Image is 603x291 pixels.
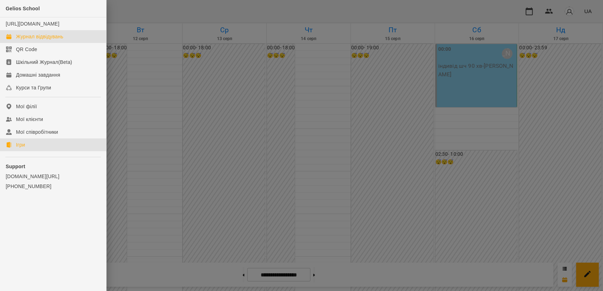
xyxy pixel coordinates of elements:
div: Домашні завдання [16,71,60,78]
div: Шкільний Журнал(Beta) [16,59,72,66]
span: Gelios School [6,6,40,11]
div: Ігри [16,141,25,148]
a: [URL][DOMAIN_NAME] [6,21,59,27]
a: [DOMAIN_NAME][URL] [6,173,101,180]
div: Мої клієнти [16,116,43,123]
div: Журнал відвідувань [16,33,63,40]
div: QR Code [16,46,37,53]
p: Support [6,163,101,170]
div: Мої філії [16,103,37,110]
div: Мої співробітники [16,128,58,136]
div: Курси та Групи [16,84,51,91]
a: [PHONE_NUMBER] [6,183,101,190]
